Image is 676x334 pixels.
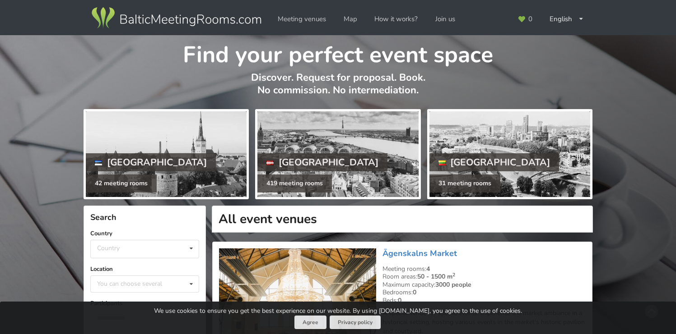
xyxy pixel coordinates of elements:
[382,288,586,297] div: Bedrooms:
[294,316,326,329] button: Agree
[257,153,387,171] div: [GEOGRAPHIC_DATA]
[84,35,592,69] h1: Find your perfect event space
[382,248,457,259] a: Āgenskalns Market
[543,10,590,28] div: English
[382,297,586,305] div: Beds:
[90,212,117,223] span: Search
[452,271,455,278] sup: 2
[97,244,120,252] div: Country
[86,153,216,171] div: [GEOGRAPHIC_DATA]
[212,206,593,233] h1: All event venues
[417,272,455,281] strong: 50 - 1500 m
[427,109,592,199] a: [GEOGRAPHIC_DATA] 31 meeting rooms
[90,229,199,238] label: Country
[429,153,559,171] div: [GEOGRAPHIC_DATA]
[95,279,182,289] div: You can choose several
[426,265,430,273] strong: 4
[382,281,586,289] div: Maximum capacity:
[271,10,332,28] a: Meeting venues
[528,16,532,23] span: 0
[255,109,420,199] a: [GEOGRAPHIC_DATA] 419 meeting rooms
[330,316,381,329] a: Privacy policy
[337,10,364,28] a: Map
[84,109,249,199] a: [GEOGRAPHIC_DATA] 42 meeting rooms
[382,265,586,273] div: Meeting rooms:
[90,5,263,31] img: Baltic Meeting Rooms
[429,174,500,192] div: 31 meeting rooms
[435,280,471,289] strong: 3000 people
[429,10,462,28] a: Join us
[382,273,586,281] div: Room areas:
[413,288,416,297] strong: 0
[84,71,592,106] p: Discover. Request for proposal. Book. No commission. No intermediation.
[368,10,424,28] a: How it works?
[257,174,332,192] div: 419 meeting rooms
[86,174,157,192] div: 42 meeting rooms
[90,265,199,274] label: Location
[90,299,199,308] label: Participants
[398,296,401,305] strong: 0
